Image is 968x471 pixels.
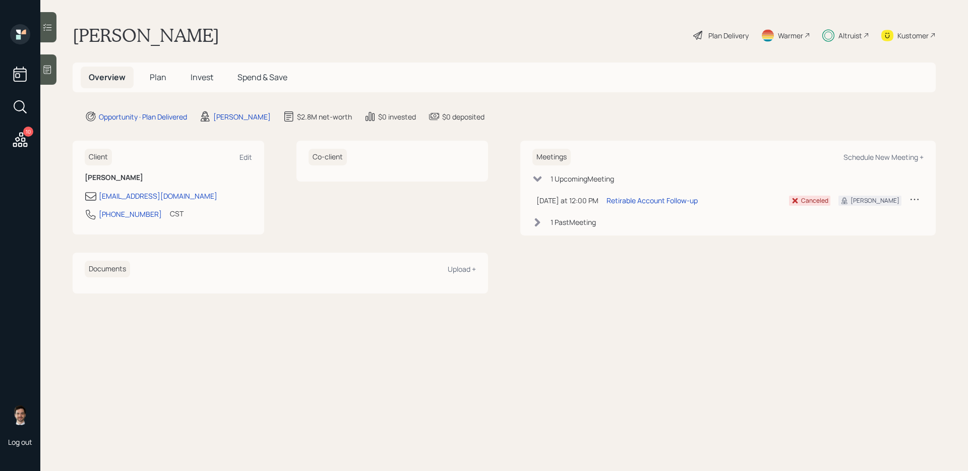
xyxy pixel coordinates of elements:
[448,264,476,274] div: Upload +
[551,217,596,227] div: 1 Past Meeting
[378,111,416,122] div: $0 invested
[89,72,126,83] span: Overview
[150,72,166,83] span: Plan
[191,72,213,83] span: Invest
[237,72,287,83] span: Spend & Save
[843,152,924,162] div: Schedule New Meeting +
[99,111,187,122] div: Opportunity · Plan Delivered
[708,30,749,41] div: Plan Delivery
[23,127,33,137] div: 10
[309,149,347,165] h6: Co-client
[778,30,803,41] div: Warmer
[838,30,862,41] div: Altruist
[297,111,352,122] div: $2.8M net-worth
[99,191,217,201] div: [EMAIL_ADDRESS][DOMAIN_NAME]
[10,405,30,425] img: jonah-coleman-headshot.png
[442,111,485,122] div: $0 deposited
[213,111,271,122] div: [PERSON_NAME]
[73,24,219,46] h1: [PERSON_NAME]
[801,196,828,205] div: Canceled
[607,195,698,206] div: Retirable Account Follow-up
[8,437,32,447] div: Log out
[897,30,929,41] div: Kustomer
[85,173,252,182] h6: [PERSON_NAME]
[532,149,571,165] h6: Meetings
[536,195,598,206] div: [DATE] at 12:00 PM
[85,149,112,165] h6: Client
[551,173,614,184] div: 1 Upcoming Meeting
[85,261,130,277] h6: Documents
[851,196,899,205] div: [PERSON_NAME]
[239,152,252,162] div: Edit
[99,209,162,219] div: [PHONE_NUMBER]
[170,208,184,219] div: CST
